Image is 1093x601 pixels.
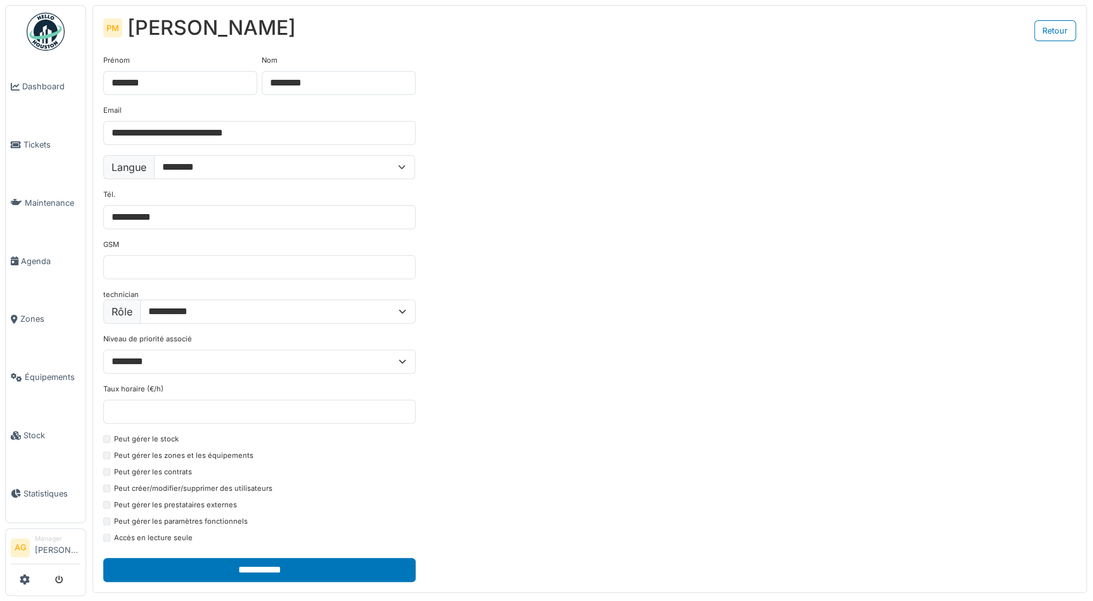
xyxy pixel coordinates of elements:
[114,434,179,445] label: Peut gérer le stock
[262,55,278,66] label: Nom
[103,334,192,345] label: Niveau de priorité associé
[6,116,86,174] a: Tickets
[103,55,416,581] form: technician
[6,464,86,522] a: Statistiques
[103,105,122,116] label: Email
[114,450,253,461] label: Peut gérer les zones et les équipements
[6,290,86,348] a: Zones
[127,16,296,40] div: [PERSON_NAME]
[103,189,115,200] label: Tél.
[6,407,86,465] a: Stock
[103,384,163,395] label: Taux horaire (€/h)
[21,255,80,267] span: Agenda
[6,174,86,232] a: Maintenance
[35,534,80,543] div: Manager
[103,55,130,66] label: Prénom
[23,488,80,500] span: Statistiques
[25,197,80,209] span: Maintenance
[103,155,155,179] label: Langue
[35,534,80,561] li: [PERSON_NAME]
[23,429,80,441] span: Stock
[103,18,122,37] div: PM
[6,232,86,290] a: Agenda
[103,300,141,324] label: Rôle
[11,538,30,557] li: AG
[114,533,193,543] label: Accès en lecture seule
[114,467,192,478] label: Peut gérer les contrats
[6,348,86,407] a: Équipements
[20,313,80,325] span: Zones
[23,139,80,151] span: Tickets
[27,13,65,51] img: Badge_color-CXgf-gQk.svg
[114,516,248,527] label: Peut gérer les paramètres fonctionnels
[103,239,119,250] label: GSM
[22,80,80,92] span: Dashboard
[25,371,80,383] span: Équipements
[114,500,237,510] label: Peut gérer les prestataires externes
[114,483,272,494] label: Peut créer/modifier/supprimer des utilisateurs
[11,534,80,564] a: AG Manager[PERSON_NAME]
[6,58,86,116] a: Dashboard
[1034,20,1076,41] a: Retour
